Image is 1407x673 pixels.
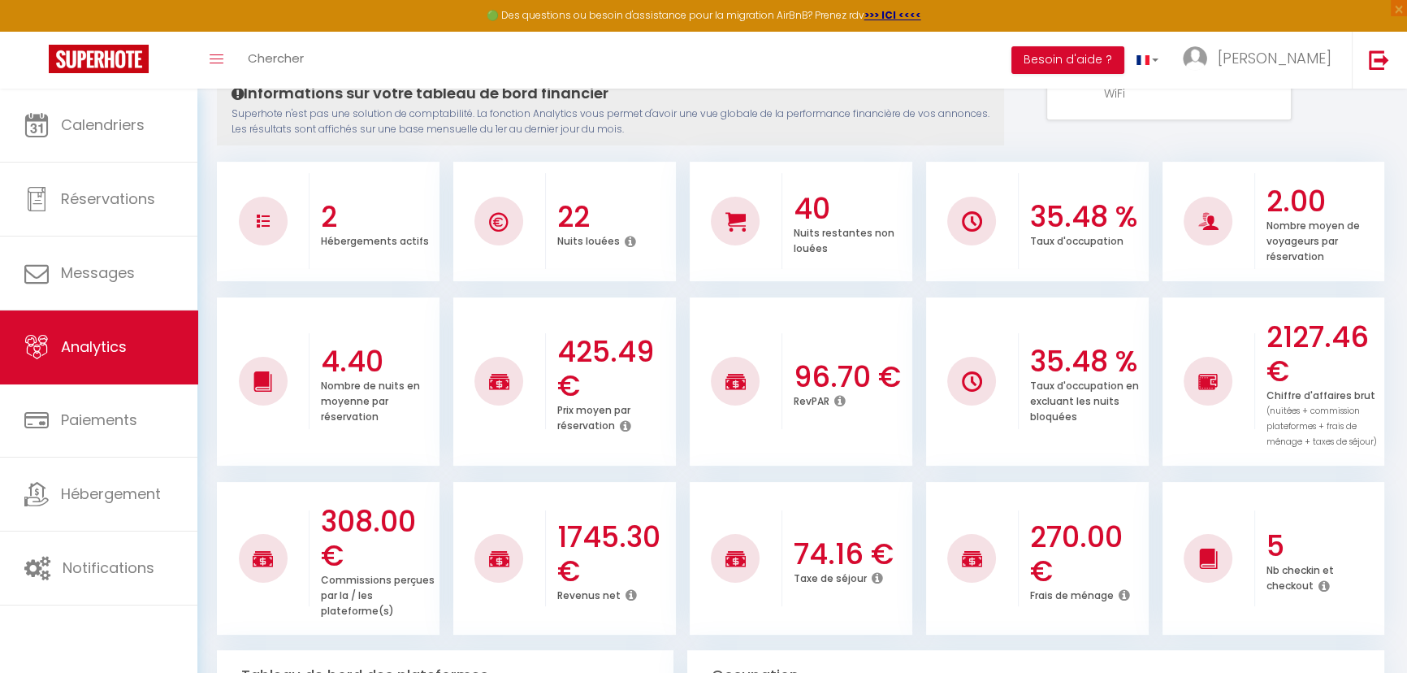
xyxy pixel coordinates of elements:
img: NO IMAGE [962,371,982,392]
span: Réservations [61,189,155,209]
p: Superhote n'est pas une solution de comptabilité. La fonction Analytics vous permet d'avoir une v... [232,106,989,137]
h3: 5 [1266,529,1380,563]
p: Nombre de nuits en moyenne par réservation [321,376,420,423]
p: Revenus net [557,585,621,602]
p: Chiffre d'affaires brut [1266,385,1376,449]
h3: 425.49 € [557,335,672,403]
h3: 2127.46 € [1266,320,1380,389]
h3: 270.00 € [1030,520,1145,588]
h3: 2 [321,200,435,234]
h3: 74.16 € [794,537,908,571]
p: Frais de ménage [1030,585,1114,602]
a: Chercher [236,32,316,89]
img: logout [1369,50,1389,70]
h3: 4.40 [321,345,435,379]
h3: 1745.30 € [557,520,672,588]
p: Prix moyen par réservation [557,400,630,432]
p: Commissions perçues par la / les plateforme(s) [321,570,435,618]
h3: 22 [557,200,672,234]
button: Besoin d'aide ? [1011,46,1124,74]
p: Hébergements actifs [321,231,429,248]
h3: 308.00 € [321,505,435,573]
h3: 40 [794,192,908,226]
p: Nuits louées [557,231,620,248]
h3: 35.48 % [1030,200,1145,234]
span: Paiements [61,410,137,430]
p: RevPAR [794,391,829,408]
h3: 2.00 [1266,185,1380,219]
p: Nombre moyen de voyageurs par réservation [1266,215,1359,263]
p: Nuits restantes non louées [794,223,894,255]
p: Taux d'occupation en excluant les nuits bloquées [1030,376,1139,423]
h4: Informations sur votre tableau de bord financier [232,85,989,102]
span: Chercher [248,50,304,67]
a: >>> ICI <<<< [864,8,921,22]
img: NO IMAGE [1198,371,1219,391]
h3: 35.48 % [1030,345,1145,379]
a: ... [PERSON_NAME] [1171,32,1352,89]
span: Hébergement [61,484,161,504]
img: NO IMAGE [257,215,270,228]
span: Analytics [61,336,127,357]
span: Notifications [63,558,154,578]
span: Messages [61,263,135,283]
span: Calendriers [61,115,145,135]
span: [PERSON_NAME] [1218,48,1331,68]
img: ... [1183,46,1207,71]
p: Taxe de séjour [794,568,867,585]
p: Taux d'occupation [1030,231,1123,248]
h3: 96.70 € [794,360,908,394]
img: Super Booking [49,45,149,73]
p: Nb checkin et checkout [1266,560,1333,593]
span: (nuitées + commission plateformes + frais de ménage + taxes de séjour) [1266,405,1376,448]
